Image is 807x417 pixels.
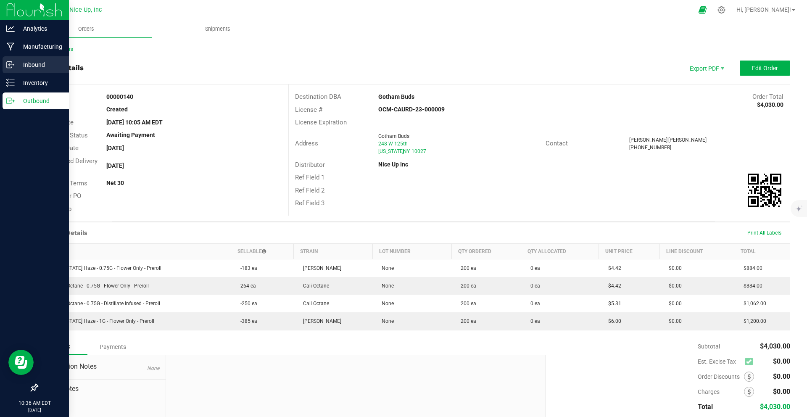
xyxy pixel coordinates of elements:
[604,265,621,271] span: $4.42
[106,119,163,126] strong: [DATE] 10:05 AM EDT
[456,301,476,306] span: 200 ea
[43,318,154,324] span: TT - [US_STATE] Haze - 1G - Flower Only - Preroll
[236,318,257,324] span: -385 ea
[377,318,394,324] span: None
[629,137,667,143] span: [PERSON_NAME]
[15,42,65,52] p: Manufacturing
[378,148,404,154] span: [US_STATE]
[6,24,15,33] inline-svg: Analytics
[377,265,394,271] span: None
[526,301,540,306] span: 0 ea
[299,265,341,271] span: [PERSON_NAME]
[295,119,347,126] span: License Expiration
[4,399,65,407] p: 10:36 AM EDT
[69,6,102,13] span: Nice Up, Inc
[757,101,783,108] strong: $4,030.00
[15,60,65,70] p: Inbound
[236,283,256,289] span: 264 ea
[231,244,294,259] th: Sellable
[760,403,790,411] span: $4,030.00
[739,265,762,271] span: $884.00
[546,140,568,147] span: Contact
[456,318,476,324] span: 200 ea
[740,61,790,76] button: Edit Order
[378,141,408,147] span: 248 W 125th
[748,174,781,207] qrcode: 00000140
[773,357,790,365] span: $0.00
[43,283,149,289] span: TT - Cali Octane - 0.75G - Flower Only - Preroll
[147,365,159,371] span: None
[739,301,766,306] span: $1,062.00
[411,148,426,154] span: 10027
[716,6,727,14] div: Manage settings
[403,148,410,154] span: NY
[106,145,124,151] strong: [DATE]
[15,24,65,34] p: Analytics
[44,157,98,174] span: Requested Delivery Date
[299,301,329,306] span: Cali Octane
[377,283,394,289] span: None
[44,384,159,394] span: Order Notes
[106,162,124,169] strong: [DATE]
[236,301,257,306] span: -250 ea
[698,373,744,380] span: Order Discounts
[295,106,322,113] span: License #
[604,283,621,289] span: $4.42
[4,407,65,413] p: [DATE]
[378,161,408,168] strong: Nice Up Inc
[106,93,133,100] strong: 00000140
[736,6,791,13] span: Hi, [PERSON_NAME]!
[456,265,476,271] span: 200 ea
[521,244,599,259] th: Qty Allocated
[295,161,325,169] span: Distributor
[299,318,341,324] span: [PERSON_NAME]
[106,179,124,186] strong: Net 30
[752,93,783,100] span: Order Total
[739,318,766,324] span: $1,200.00
[6,42,15,51] inline-svg: Manufacturing
[745,356,757,367] span: Calculate excise tax
[43,265,161,271] span: TT - [US_STATE] Haze - 0.75G - Flower Only - Preroll
[773,388,790,396] span: $0.00
[734,244,790,259] th: Total
[698,388,744,395] span: Charges
[739,283,762,289] span: $884.00
[747,230,781,236] span: Print All Labels
[106,106,128,113] strong: Created
[668,137,707,143] span: [PERSON_NAME]
[665,283,682,289] span: $0.00
[87,339,138,354] div: Payments
[752,65,778,71] span: Edit Order
[43,301,160,306] span: TT - Cali Octane - 0.75G - Distillate Infused - Preroll
[15,78,65,88] p: Inventory
[236,265,257,271] span: -183 ea
[698,358,742,365] span: Est. Excise Tax
[44,362,159,372] span: Destination Notes
[299,283,329,289] span: Cali Octane
[106,132,155,138] strong: Awaiting Payment
[526,318,540,324] span: 0 ea
[604,318,621,324] span: $6.00
[378,106,445,113] strong: OCM-CAURD-23-000009
[8,350,34,375] iframe: Resource center
[152,20,283,38] a: Shipments
[294,244,373,259] th: Strain
[372,244,451,259] th: Lot Number
[698,403,713,411] span: Total
[295,174,324,181] span: Ref Field 1
[681,61,731,76] li: Export PDF
[526,283,540,289] span: 0 ea
[38,244,231,259] th: Item
[604,301,621,306] span: $5.31
[377,301,394,306] span: None
[295,187,324,194] span: Ref Field 2
[6,97,15,105] inline-svg: Outbound
[659,244,734,259] th: Line Discount
[15,96,65,106] p: Outbound
[295,140,318,147] span: Address
[6,79,15,87] inline-svg: Inventory
[6,61,15,69] inline-svg: Inbound
[378,93,414,100] strong: Gotham Buds
[20,20,152,38] a: Orders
